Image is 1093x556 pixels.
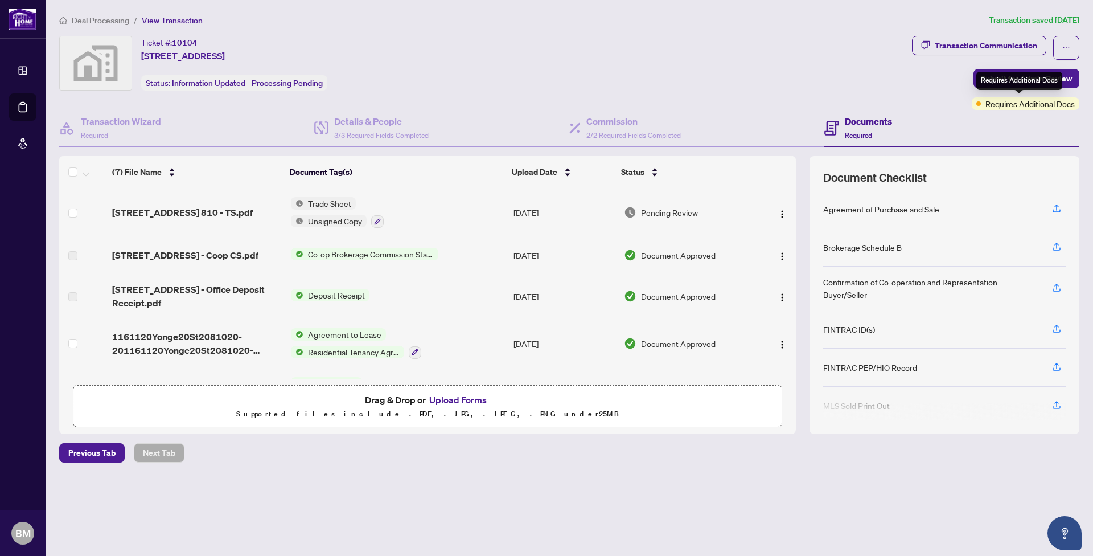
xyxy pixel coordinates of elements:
[773,287,791,305] button: Logo
[509,237,619,273] td: [DATE]
[303,346,404,358] span: Residential Tenancy Agreement
[291,197,303,210] img: Status Icon
[586,115,681,128] h4: Commission
[985,97,1075,110] span: Requires Additional Docs
[112,283,281,310] span: [STREET_ADDRESS] - Office Deposit Receipt.pdf
[303,248,438,260] span: Co-op Brokerage Commission Statement
[778,210,787,219] img: Logo
[823,203,939,215] div: Agreement of Purchase and Sale
[172,78,323,88] span: Information Updated - Processing Pending
[641,206,698,219] span: Pending Review
[976,72,1062,90] div: Requires Additional Docs
[823,361,917,374] div: FINTRAC PEP/HIO Record
[108,156,285,188] th: (7) File Name
[81,115,161,128] h4: Transaction Wizard
[823,241,902,254] div: Brokerage Schedule B
[141,75,327,91] div: Status:
[112,166,162,178] span: (7) File Name
[291,328,421,359] button: Status IconAgreement to LeaseStatus IconResidential Tenancy Agreement
[291,346,303,358] img: Status Icon
[291,377,362,408] button: Status IconMLS Print Out
[989,14,1079,27] article: Transaction saved [DATE]
[303,215,367,227] span: Unsigned Copy
[285,156,507,188] th: Document Tag(s)
[512,166,557,178] span: Upload Date
[59,443,125,463] button: Previous Tab
[303,289,369,301] span: Deposit Receipt
[112,248,258,262] span: [STREET_ADDRESS] - Coop CS.pdf
[15,525,31,541] span: BM
[291,215,303,227] img: Status Icon
[773,246,791,264] button: Logo
[134,14,137,27] li: /
[509,368,619,417] td: [DATE]
[641,290,716,302] span: Document Approved
[641,337,716,350] span: Document Approved
[334,131,429,140] span: 3/3 Required Fields Completed
[823,399,890,412] div: MLS Sold Print Out
[303,328,386,341] span: Agreement to Lease
[981,69,1072,88] span: Submit for Admin Review
[624,290,636,302] img: Document Status
[112,330,281,357] span: 1161120Yonge20St2081020-201161120Yonge20St2081020-20accepted20offer201161120yonge20st20810.pdf
[778,252,787,261] img: Logo
[507,156,617,188] th: Upload Date
[141,36,198,49] div: Ticket #:
[624,337,636,350] img: Document Status
[73,386,782,428] span: Drag & Drop orUpload FormsSupported files include .PDF, .JPG, .JPEG, .PNG under25MB
[59,17,67,24] span: home
[624,206,636,219] img: Document Status
[68,444,116,462] span: Previous Tab
[9,9,36,30] img: logo
[291,328,303,341] img: Status Icon
[778,293,787,302] img: Logo
[624,249,636,261] img: Document Status
[773,334,791,353] button: Logo
[823,170,927,186] span: Document Checklist
[586,131,681,140] span: 2/2 Required Fields Completed
[81,131,108,140] span: Required
[291,377,303,390] img: Status Icon
[303,197,356,210] span: Trade Sheet
[291,248,303,260] img: Status Icon
[912,36,1046,55] button: Transaction Communication
[973,69,1079,88] button: Submit for Admin Review
[142,15,203,26] span: View Transaction
[509,319,619,368] td: [DATE]
[334,115,429,128] h4: Details & People
[845,131,872,140] span: Required
[935,36,1037,55] div: Transaction Communication
[291,248,438,260] button: Status IconCo-op Brokerage Commission Statement
[291,289,303,301] img: Status Icon
[303,377,362,390] span: MLS Print Out
[509,188,619,237] td: [DATE]
[112,206,253,219] span: [STREET_ADDRESS] 810 - TS.pdf
[1047,516,1082,550] button: Open asap
[1062,44,1070,52] span: ellipsis
[80,407,775,421] p: Supported files include .PDF, .JPG, .JPEG, .PNG under 25 MB
[823,276,1038,301] div: Confirmation of Co-operation and Representation—Buyer/Seller
[72,15,129,26] span: Deal Processing
[845,115,892,128] h4: Documents
[641,249,716,261] span: Document Approved
[291,197,384,228] button: Status IconTrade SheetStatus IconUnsigned Copy
[778,340,787,349] img: Logo
[172,38,198,48] span: 10104
[141,49,225,63] span: [STREET_ADDRESS]
[621,166,644,178] span: Status
[426,393,490,407] button: Upload Forms
[60,36,132,90] img: svg%3e
[823,323,875,336] div: FINTRAC ID(s)
[291,289,369,301] button: Status IconDeposit Receipt
[773,203,791,222] button: Logo
[134,443,184,463] button: Next Tab
[509,273,619,319] td: [DATE]
[617,156,754,188] th: Status
[365,393,490,407] span: Drag & Drop or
